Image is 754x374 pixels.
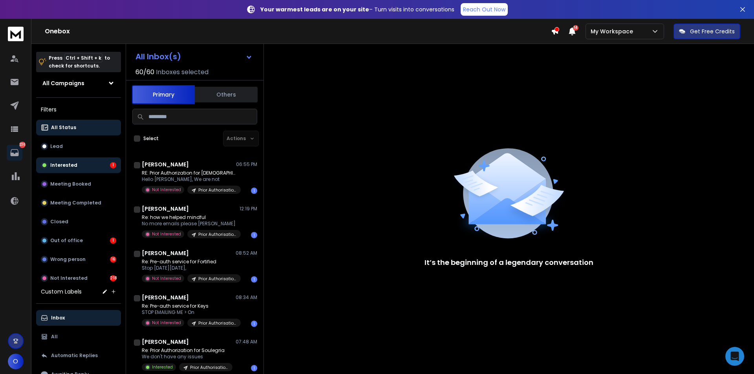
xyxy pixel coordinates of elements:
[36,195,121,211] button: Meeting Completed
[36,139,121,154] button: Lead
[50,162,77,168] p: Interested
[240,206,257,212] p: 12:19 PM
[152,231,181,237] p: Not Interested
[260,5,454,13] p: – Turn visits into conversations
[142,249,189,257] h1: [PERSON_NAME]
[50,181,91,187] p: Meeting Booked
[135,53,181,60] h1: All Inbox(s)
[463,5,505,13] p: Reach Out Now
[50,143,63,150] p: Lead
[142,214,236,221] p: Re: how we helped mindful
[198,276,236,282] p: Prior Authorisation
[142,354,232,360] p: We don't have any issues
[725,347,744,366] div: Open Intercom Messenger
[461,3,508,16] a: Reach Out Now
[8,354,24,369] button: O
[142,303,236,309] p: Re: Pre-auth service for Keys
[142,294,189,301] h1: [PERSON_NAME]
[36,214,121,230] button: Closed
[129,49,259,64] button: All Inbox(s)
[251,276,257,283] div: 1
[152,320,181,326] p: Not Interested
[251,188,257,194] div: 1
[142,347,232,354] p: Re: Prior Authorization for Soulegria
[8,27,24,41] img: logo
[152,187,181,193] p: Not Interested
[236,161,257,168] p: 06:55 PM
[142,205,189,213] h1: [PERSON_NAME]
[51,315,65,321] p: Inbox
[190,365,228,370] p: Prior Authorisation
[152,275,181,281] p: Not Interested
[36,104,121,115] h3: Filters
[36,157,121,173] button: Interested1
[198,187,236,193] p: Prior Authorisation
[135,68,154,77] span: 60 / 60
[142,338,189,346] h1: [PERSON_NAME]
[36,120,121,135] button: All Status
[251,365,257,371] div: 1
[142,170,236,176] p: RE: Prior Authorization for [DEMOGRAPHIC_DATA]
[36,75,121,91] button: All Campaigns
[198,320,236,326] p: Prior Authorisation
[51,334,58,340] p: All
[142,265,236,271] p: Stop [DATE][DATE],
[195,86,258,103] button: Others
[36,310,121,326] button: Inbox
[50,256,86,263] p: Wrong person
[142,259,236,265] p: Re: Pre-auth service for Fortified
[7,145,22,161] a: 236
[142,309,236,316] p: STOP EMAILING ME > On
[64,53,102,62] span: Ctrl + Shift + k
[110,162,116,168] div: 1
[36,176,121,192] button: Meeting Booked
[143,135,159,142] label: Select
[152,364,173,370] p: Interested
[36,252,121,267] button: Wrong person16
[236,250,257,256] p: 08:52 AM
[49,54,110,70] p: Press to check for shortcuts.
[51,352,98,359] p: Automatic Replies
[591,27,636,35] p: My Workspace
[50,275,88,281] p: Not Interested
[36,233,121,248] button: Out of office1
[260,5,369,13] strong: Your warmest leads are on your site
[45,27,551,36] h1: Onebox
[50,237,83,244] p: Out of office
[251,232,257,238] div: 1
[425,257,593,268] p: It’s the beginning of a legendary conversation
[251,321,257,327] div: 1
[36,270,121,286] button: Not Interested218
[42,79,84,87] h1: All Campaigns
[573,25,578,31] span: 14
[110,237,116,244] div: 1
[19,142,26,148] p: 236
[51,124,76,131] p: All Status
[36,348,121,363] button: Automatic Replies
[110,256,116,263] div: 16
[198,232,236,237] p: Prior Authorisation
[236,339,257,345] p: 07:48 AM
[142,221,236,227] p: No more emails please [PERSON_NAME]
[156,68,209,77] h3: Inboxes selected
[132,85,195,104] button: Primary
[142,176,236,182] p: Hello [PERSON_NAME], We are not
[50,200,101,206] p: Meeting Completed
[236,294,257,301] p: 08:34 AM
[41,288,82,296] h3: Custom Labels
[142,161,189,168] h1: [PERSON_NAME]
[36,329,121,345] button: All
[690,27,735,35] p: Get Free Credits
[50,219,68,225] p: Closed
[673,24,740,39] button: Get Free Credits
[110,275,116,281] div: 218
